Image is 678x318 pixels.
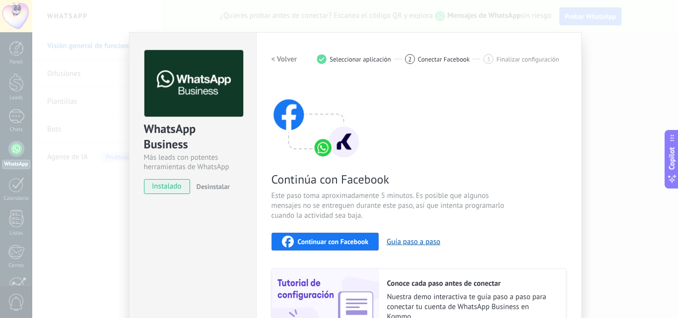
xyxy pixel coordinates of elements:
span: Desinstalar [197,182,230,191]
span: Continúa con Facebook [271,172,508,187]
span: Finalizar configuración [496,56,559,63]
span: 3 [487,55,490,64]
span: 2 [408,55,411,64]
span: Seleccionar aplicación [330,56,391,63]
button: Continuar con Facebook [271,233,379,251]
button: Desinstalar [193,179,230,194]
span: Este paso toma aproximadamente 5 minutos. Es posible que algunos mensajes no se entreguen durante... [271,191,508,221]
span: Copilot [667,147,677,170]
div: Más leads con potentes herramientas de WhatsApp [144,153,242,172]
span: Continuar con Facebook [298,238,369,245]
button: < Volver [271,50,297,68]
img: logo_main.png [144,50,243,117]
img: connect with facebook [271,80,361,159]
h2: Conoce cada paso antes de conectar [387,279,556,288]
button: Guía paso a paso [387,237,440,247]
h2: < Volver [271,55,297,64]
span: Conectar Facebook [418,56,470,63]
span: instalado [144,179,190,194]
div: WhatsApp Business [144,121,242,153]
